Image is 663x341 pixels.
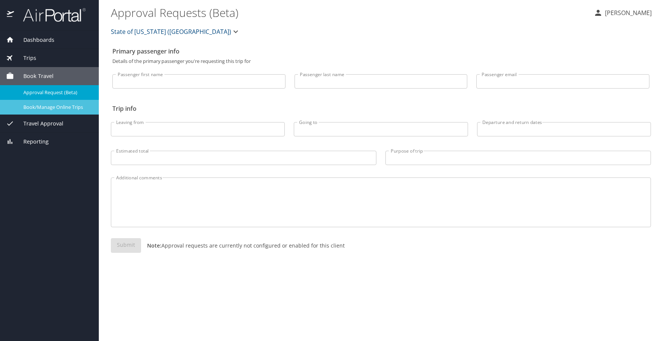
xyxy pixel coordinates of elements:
h2: Trip info [112,102,649,115]
span: Approval Request (Beta) [23,89,90,96]
p: Details of the primary passenger you're requesting this trip for [112,59,649,64]
span: Trips [14,54,36,62]
p: Approval requests are currently not configured or enabled for this client [141,242,345,249]
span: Travel Approval [14,119,63,128]
strong: Note: [147,242,161,249]
button: [PERSON_NAME] [591,6,655,20]
h2: Primary passenger info [112,45,649,57]
p: [PERSON_NAME] [603,8,652,17]
span: Reporting [14,138,49,146]
img: airportal-logo.png [15,8,86,22]
span: Dashboards [14,36,54,44]
h1: Approval Requests (Beta) [111,1,588,24]
span: Book/Manage Online Trips [23,104,90,111]
button: State of [US_STATE] ([GEOGRAPHIC_DATA]) [108,24,243,39]
span: State of [US_STATE] ([GEOGRAPHIC_DATA]) [111,26,231,37]
img: icon-airportal.png [7,8,15,22]
span: Book Travel [14,72,54,80]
